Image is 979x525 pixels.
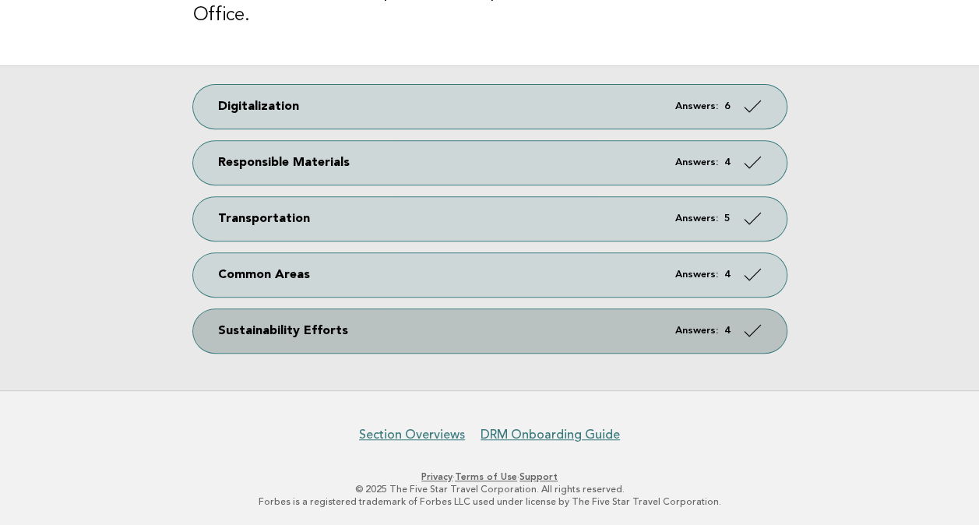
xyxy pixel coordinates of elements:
[421,471,453,482] a: Privacy
[675,101,718,111] em: Answers:
[481,427,620,442] a: DRM Onboarding Guide
[193,309,787,353] a: Sustainability Efforts Answers: 4
[22,495,957,508] p: Forbes is a registered trademark of Forbes LLC used under license by The Five Star Travel Corpora...
[724,270,731,280] strong: 4
[724,101,731,111] strong: 6
[675,270,718,280] em: Answers:
[675,157,718,167] em: Answers:
[724,326,731,336] strong: 4
[455,471,517,482] a: Terms of Use
[724,157,731,167] strong: 4
[675,326,718,336] em: Answers:
[22,470,957,483] p: · ·
[193,141,787,185] a: Responsible Materials Answers: 4
[724,213,731,224] strong: 5
[22,483,957,495] p: © 2025 The Five Star Travel Corporation. All rights reserved.
[193,85,787,129] a: Digitalization Answers: 6
[675,213,718,224] em: Answers:
[519,471,558,482] a: Support
[359,427,465,442] a: Section Overviews
[193,197,787,241] a: Transportation Answers: 5
[193,253,787,297] a: Common Areas Answers: 4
